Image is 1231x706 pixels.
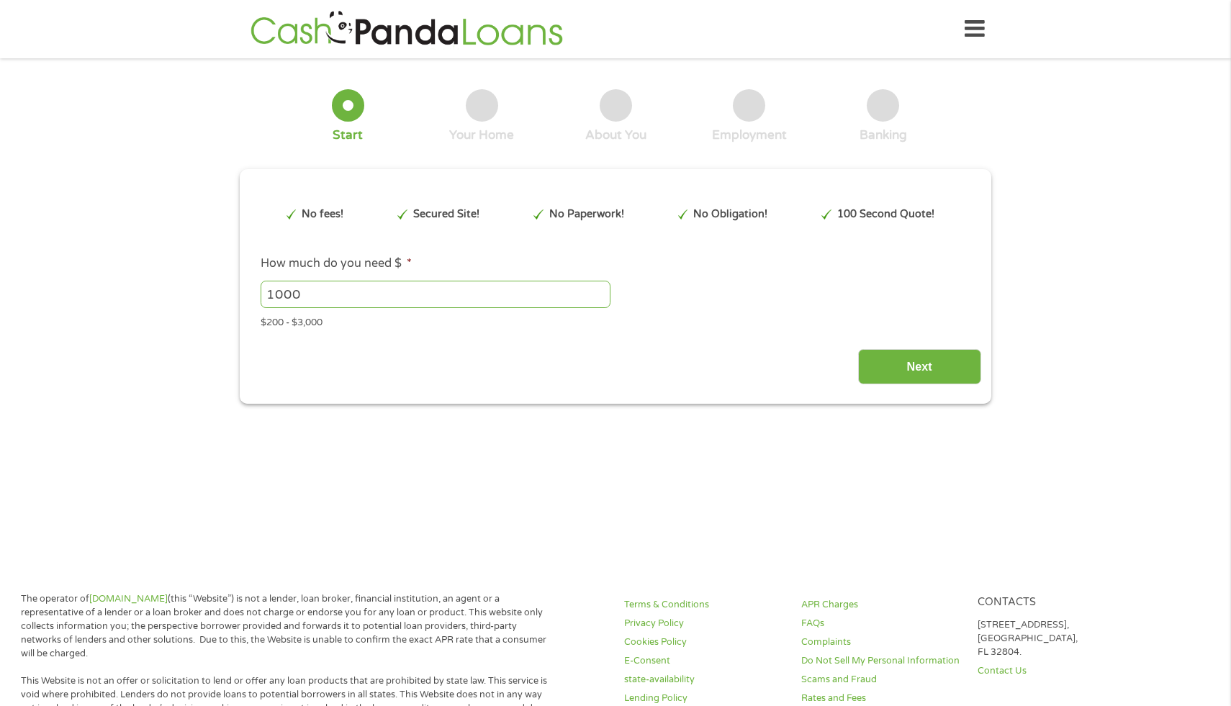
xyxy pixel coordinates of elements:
p: No Paperwork! [549,207,624,222]
div: $200 - $3,000 [261,311,970,330]
a: Privacy Policy [624,617,783,630]
a: Complaints [801,635,960,649]
p: Secured Site! [413,207,479,222]
a: Contact Us [978,664,1137,678]
label: How much do you need $ [261,256,412,271]
p: The operator of (this “Website”) is not a lender, loan broker, financial institution, an agent or... [21,592,551,660]
div: Banking [860,127,907,143]
a: Do Not Sell My Personal Information [801,654,960,668]
a: E-Consent [624,654,783,668]
a: state-availability [624,673,783,687]
img: GetLoanNow Logo [246,9,567,50]
p: No fees! [302,207,343,222]
a: FAQs [801,617,960,630]
p: 100 Second Quote! [837,207,934,222]
div: Start [333,127,363,143]
a: Cookies Policy [624,635,783,649]
p: No Obligation! [693,207,767,222]
a: [DOMAIN_NAME] [89,593,168,605]
h4: Contacts [978,596,1137,610]
input: Next [858,349,981,384]
div: Employment [712,127,787,143]
a: Terms & Conditions [624,598,783,612]
a: Scams and Fraud [801,673,960,687]
div: Your Home [449,127,514,143]
div: About You [585,127,646,143]
a: APR Charges [801,598,960,612]
p: [STREET_ADDRESS], [GEOGRAPHIC_DATA], FL 32804. [978,618,1137,659]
